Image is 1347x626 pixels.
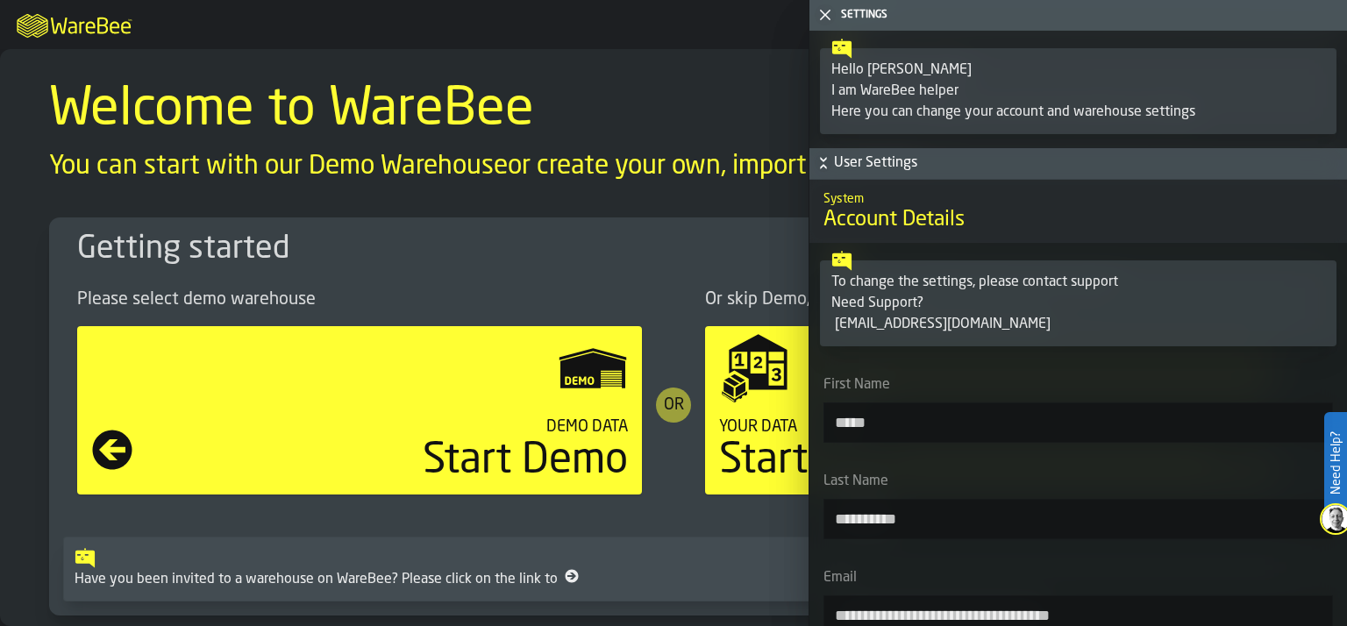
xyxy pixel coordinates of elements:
div: Or skip Demo, and start with your warehouse data [705,288,1270,312]
div: Getting started [77,231,1270,267]
div: Have you been invited to a warehouse on WareBee? Please click on the link to [75,569,1272,590]
div: ItemListCard-WarehouseDemoCard [49,217,1298,615]
h1: Welcome to WareBee [49,84,1298,137]
div: Start Demo [133,440,628,482]
div: Please select demo warehouse [77,288,642,312]
div: or [656,388,691,423]
p: You can start with our Demo Warehouse or create your own, importing your data. [49,151,1298,182]
div: Start Trial [719,440,1214,482]
div: Demo Data [133,417,628,437]
div: Your Data [719,417,1214,437]
label: Need Help? [1326,414,1345,512]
